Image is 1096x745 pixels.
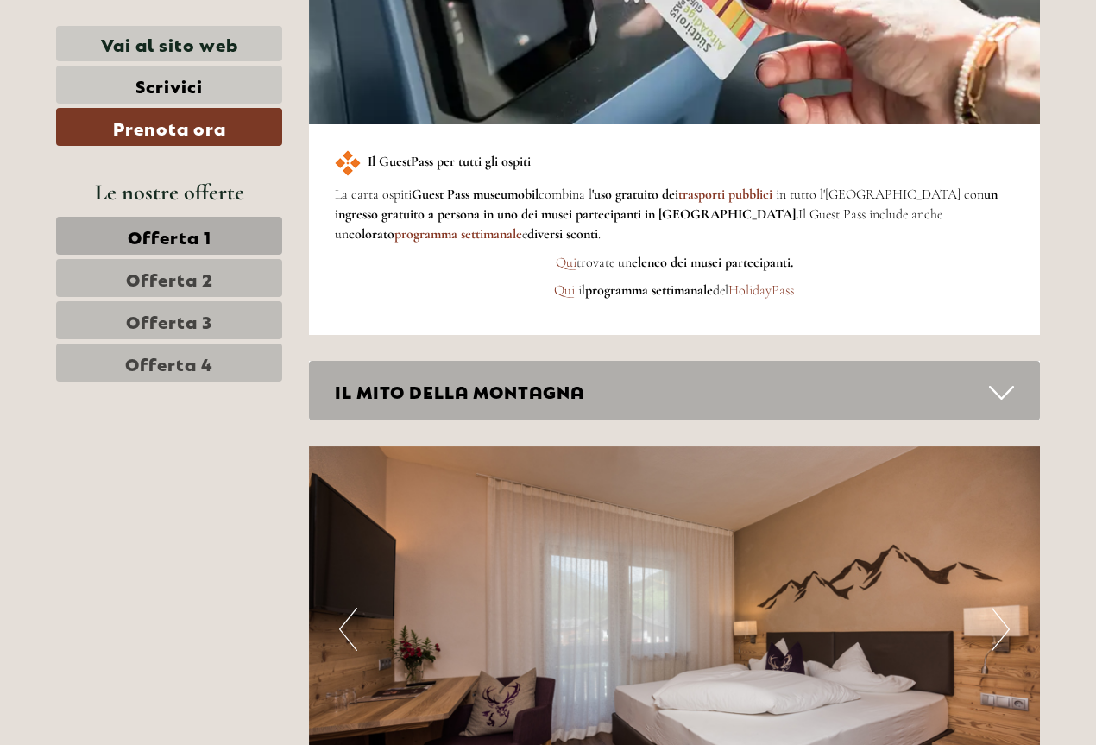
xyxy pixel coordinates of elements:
small: 17:45 [26,84,230,96]
div: [GEOGRAPHIC_DATA] [26,50,230,64]
a: programma settimanale [394,225,522,243]
strong: Il GuestPass per tutti gli ospiti [368,153,531,170]
div: Le nostre offerte [56,176,282,208]
a: Qui [556,254,576,271]
span: Offerta 4 [125,350,213,375]
strong: diversi sconti [527,225,598,243]
div: IL MITO DELLA MONTAGNA [309,361,1041,420]
button: Next [992,608,1010,651]
a: Scrivici [56,66,282,104]
strong: 'uso gratuito dei [592,186,776,203]
button: Invia [578,447,680,485]
strong: colorato [349,225,522,243]
strong: programma settimanale [585,281,713,299]
a: Prenota ora [56,108,282,146]
strong: Guest Pass museumobil [412,186,539,203]
a: Vai al sito web [56,26,282,61]
div: giovedì [302,13,378,42]
button: Previous [339,608,357,651]
span: Offerta 1 [128,224,211,248]
strong: elenco dei musei partecipanti. [632,254,793,271]
p: La carta ospiti combina l in tutto l'[GEOGRAPHIC_DATA] con Il Guest Pass include anche un e . [335,185,1015,244]
img: new-1 [335,150,361,176]
div: Buon giorno, come possiamo aiutarla? [13,47,239,99]
strong: un ingresso gratuito a persona in uno dei musei partecipanti in [GEOGRAPHIC_DATA]. [335,186,998,223]
p: trovate un [335,253,1015,273]
a: Qui [554,281,575,299]
span: Offerta 2 [126,266,213,290]
a: trasporti pubblici [678,186,772,203]
span: Offerta 3 [126,308,212,332]
a: HolidayPass [728,281,794,299]
p: il del [335,281,1015,300]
